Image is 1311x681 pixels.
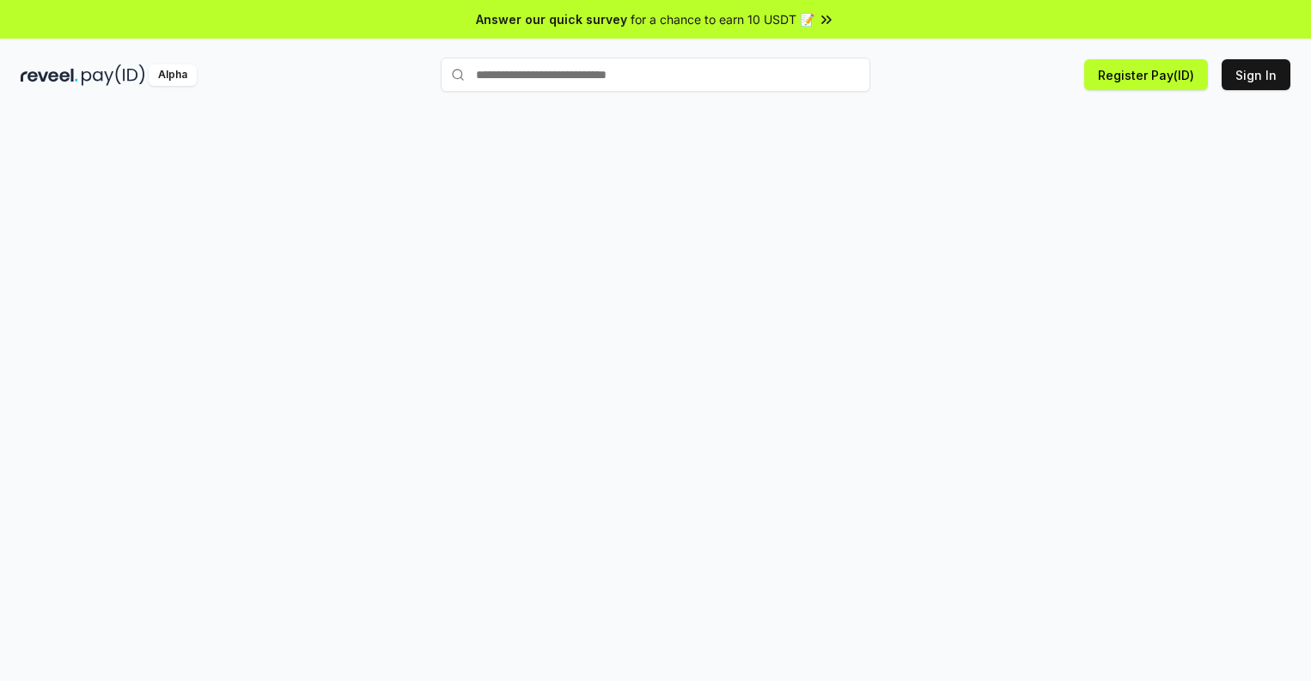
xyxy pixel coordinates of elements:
[476,10,627,28] span: Answer our quick survey
[1084,59,1208,90] button: Register Pay(ID)
[82,64,145,86] img: pay_id
[149,64,197,86] div: Alpha
[1222,59,1290,90] button: Sign In
[21,64,78,86] img: reveel_dark
[631,10,814,28] span: for a chance to earn 10 USDT 📝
